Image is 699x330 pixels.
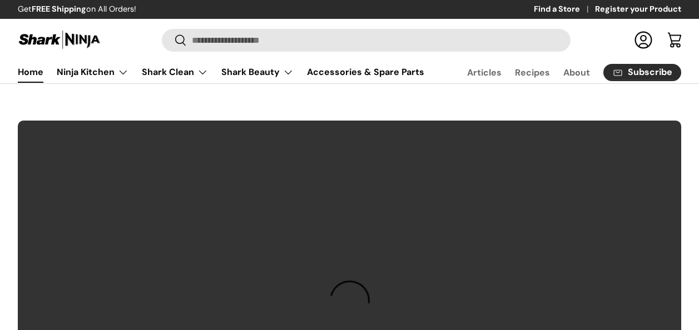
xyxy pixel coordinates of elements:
a: Home [18,61,43,83]
a: Register your Product [595,3,681,16]
summary: Shark Beauty [215,61,300,83]
a: Articles [467,62,502,83]
nav: Secondary [440,61,681,83]
a: Accessories & Spare Parts [307,61,424,83]
nav: Primary [18,61,424,83]
a: Recipes [515,62,550,83]
a: Ninja Kitchen [57,61,128,83]
a: Shark Clean [142,61,208,83]
span: Subscribe [628,68,672,77]
a: Subscribe [603,64,681,81]
a: Shark Beauty [221,61,294,83]
summary: Shark Clean [135,61,215,83]
summary: Ninja Kitchen [50,61,135,83]
p: Get on All Orders! [18,3,136,16]
strong: FREE Shipping [32,4,86,14]
a: About [563,62,590,83]
a: Find a Store [534,3,595,16]
img: Shark Ninja Philippines [18,29,101,51]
